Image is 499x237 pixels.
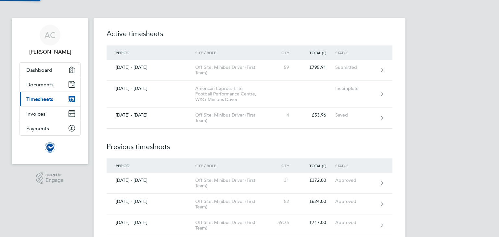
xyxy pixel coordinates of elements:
div: [DATE] - [DATE] [107,220,195,225]
div: £624.00 [298,199,335,204]
span: Engage [45,178,64,183]
div: Off Site, Minibus Driver (First Team) [195,65,270,76]
span: AC [45,31,56,39]
a: Payments [20,121,80,135]
div: Total (£) [298,50,335,55]
a: [DATE] - [DATE]Off Site, Minibus Driver (First Team)4£53.96Saved [107,107,392,129]
div: [DATE] - [DATE] [107,199,195,204]
div: Off Site, Minibus Driver (First Team) [195,178,270,189]
div: 59 [270,65,298,70]
div: Site / Role [195,50,270,55]
a: Powered byEngage [36,172,64,184]
a: Go to home page [19,142,81,153]
div: Approved [335,178,375,183]
img: brightonandhovealbion-logo-retina.png [45,142,55,153]
div: [DATE] - [DATE] [107,86,195,91]
div: 4 [270,112,298,118]
div: Approved [335,199,375,204]
div: £372.00 [298,178,335,183]
div: [DATE] - [DATE] [107,178,195,183]
div: Site / Role [195,163,270,168]
div: Status [335,50,375,55]
nav: Main navigation [12,18,88,164]
div: [DATE] - [DATE] [107,112,195,118]
span: Andrew Cashman [19,48,81,56]
span: Period [116,163,130,168]
div: Approved [335,220,375,225]
div: Qty [270,50,298,55]
div: Incomplete [335,86,375,91]
div: Off Site, Minibus Driver (First Team) [195,199,270,210]
div: 52 [270,199,298,204]
span: Timesheets [26,96,53,102]
div: Off Site, Minibus Driver (First Team) [195,112,270,123]
a: [DATE] - [DATE]Off Site, Minibus Driver (First Team)59.75£717.00Approved [107,215,392,236]
div: Saved [335,112,375,118]
a: Timesheets [20,92,80,106]
div: 31 [270,178,298,183]
span: Payments [26,125,49,131]
a: AC[PERSON_NAME] [19,25,81,56]
div: 59.75 [270,220,298,225]
div: £795.91 [298,65,335,70]
div: Qty [270,163,298,168]
div: Total (£) [298,163,335,168]
a: [DATE] - [DATE]American Express Elite Football Performance Centre, W&G Minibus DriverIncomplete [107,81,392,107]
div: [DATE] - [DATE] [107,65,195,70]
span: Powered by [45,172,64,178]
div: Off Site, Minibus Driver (First Team) [195,220,270,231]
span: Invoices [26,111,45,117]
div: Submitted [335,65,375,70]
a: Dashboard [20,63,80,77]
a: [DATE] - [DATE]Off Site, Minibus Driver (First Team)52£624.00Approved [107,194,392,215]
div: £717.00 [298,220,335,225]
a: Documents [20,77,80,92]
span: Documents [26,81,54,88]
a: Invoices [20,106,80,121]
a: [DATE] - [DATE]Off Site, Minibus Driver (First Team)59£795.91Submitted [107,60,392,81]
span: Dashboard [26,67,52,73]
h2: Active timesheets [107,29,392,45]
a: [DATE] - [DATE]Off Site, Minibus Driver (First Team)31£372.00Approved [107,173,392,194]
div: £53.96 [298,112,335,118]
span: Period [116,50,130,55]
div: Status [335,163,375,168]
h2: Previous timesheets [107,129,392,158]
div: American Express Elite Football Performance Centre, W&G Minibus Driver [195,86,270,102]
